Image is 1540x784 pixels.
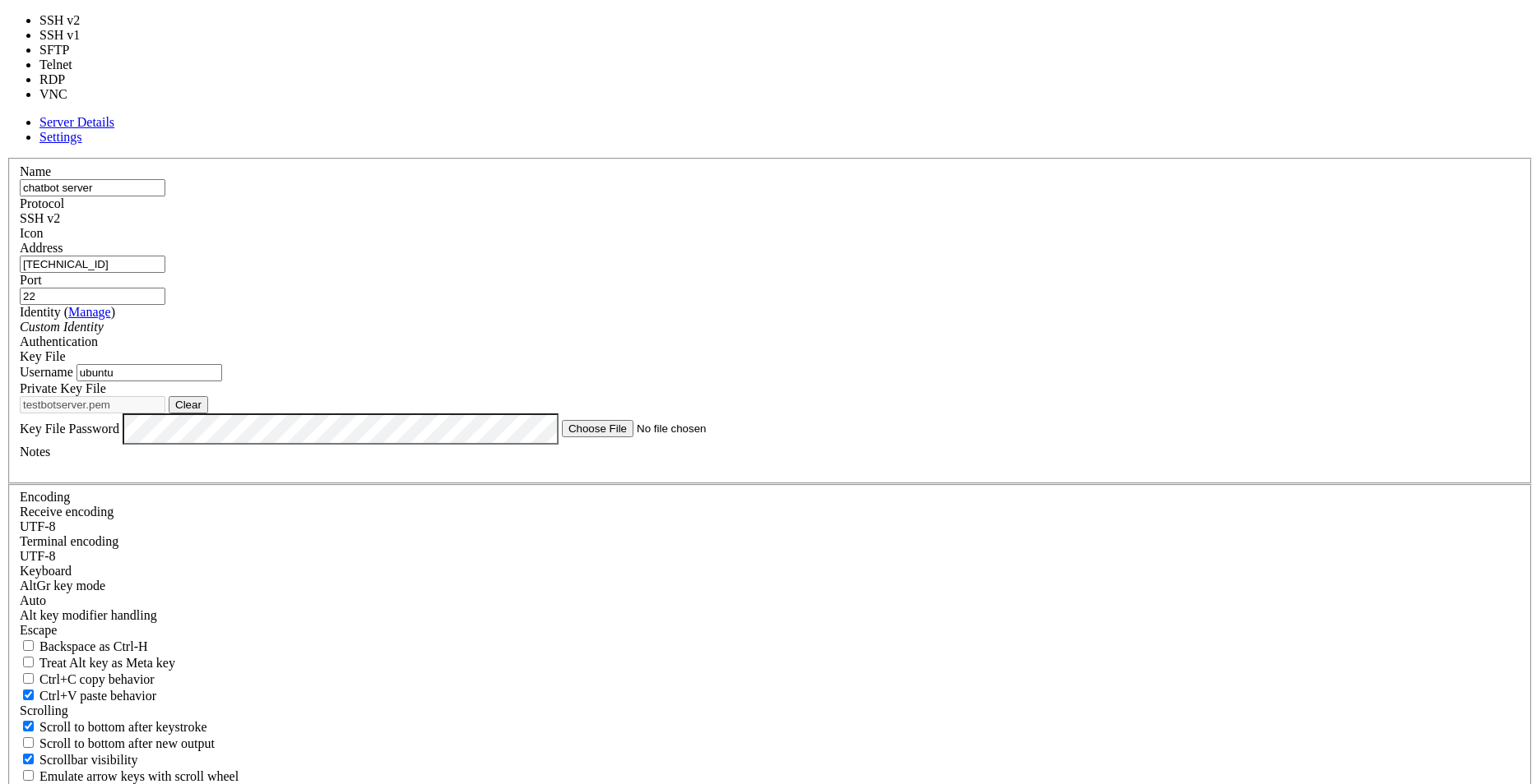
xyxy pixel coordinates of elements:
span: Emulate arrow keys with scroll wheel [39,769,239,783]
span: Scroll to bottom after new output [39,736,215,750]
x-row: Connecting [TECHNICAL_ID]... [7,7,1326,21]
div: UTF-8 [20,519,1520,534]
input: Scroll to bottom after keystroke [23,721,34,731]
input: Host Name or IP [20,256,165,273]
span: UTF-8 [20,549,56,563]
label: Scroll to bottom after new output. [20,736,215,750]
span: Auto [20,593,46,607]
label: Identity [20,305,115,319]
li: SSH v1 [39,28,100,43]
input: Scrollbar visibility [23,754,34,764]
span: Key File [20,349,66,363]
label: If true, the backspace should send BS ('\x08', aka ^H). Otherwise the backspace key should send '... [20,639,148,653]
label: Set the expected encoding for data received from the host. If the encodings do not match, visual ... [20,579,105,593]
label: Username [20,365,73,379]
label: The default terminal encoding. ISO-2022 enables character map translations (like graphics maps). ... [20,534,118,548]
input: Login Username [77,364,222,381]
li: Telnet [39,58,100,72]
li: VNC [39,87,100,102]
span: Scroll to bottom after keystroke [39,720,207,734]
input: Treat Alt key as Meta key [23,657,34,667]
label: The vertical scrollbar mode. [20,753,138,767]
div: (0, 1) [7,21,13,35]
div: Custom Identity [20,320,1520,334]
label: Controls how the Alt key is handled. Escape: Send an ESC prefix. 8-Bit: Add 128 to the typed char... [20,608,157,622]
div: Key File [20,349,1520,364]
span: Ctrl+C copy behavior [39,672,155,686]
input: Server Name [20,179,165,196]
span: SSH v2 [20,211,60,225]
input: Ctrl+C copy behavior [23,673,34,684]
label: Whether the Alt key acts as a Meta key or as a distinct Alt key. [20,656,175,670]
label: Encoding [20,490,70,504]
span: ( ) [64,305,115,319]
label: Set the expected encoding for data received from the host. If the encodings do not match, visual ... [20,505,114,519]
span: Escape [20,623,57,637]
div: SSH v2 [20,211,1520,226]
input: Emulate arrow keys with scroll wheel [23,770,34,781]
label: Address [20,241,63,255]
label: Key File Password [20,421,119,435]
label: Icon [20,226,43,240]
div: Escape [20,623,1520,638]
label: Private Key File [20,381,106,395]
label: When using the alternative screen buffer, and DECCKM (Application Cursor Keys) is active, mouse w... [20,769,239,783]
li: RDP [39,72,100,87]
label: Ctrl-C copies if true, send ^C to host if false. Ctrl-Shift-C sends ^C to host if true, copies if... [20,672,155,686]
label: Protocol [20,196,64,210]
input: Ctrl+V paste behavior [23,689,34,700]
span: Ctrl+V paste behavior [39,689,156,703]
a: Settings [39,130,82,144]
li: SFTP [39,43,100,58]
span: Treat Alt key as Meta key [39,656,175,670]
span: UTF-8 [20,519,56,533]
input: Scroll to bottom after new output [23,737,34,748]
label: Authentication [20,334,98,348]
label: Name [20,164,51,178]
label: Ctrl+V pastes if true, sends ^V to host if false. Ctrl+Shift+V sends ^V to host if true, pastes i... [20,689,156,703]
a: Manage [68,305,111,319]
span: Backspace as Ctrl-H [39,639,148,653]
label: Keyboard [20,564,72,578]
span: Scrollbar visibility [39,753,138,767]
label: Port [20,273,42,287]
input: Backspace as Ctrl-H [23,640,34,651]
i: Custom Identity [20,320,104,334]
a: Server Details [39,115,114,129]
li: SSH v2 [39,13,100,28]
div: Auto [20,593,1520,608]
button: Clear [169,396,208,413]
input: Port Number [20,288,165,305]
label: Notes [20,445,50,459]
label: Whether to scroll to the bottom on any keystroke. [20,720,207,734]
label: Scrolling [20,703,68,717]
div: UTF-8 [20,549,1520,564]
